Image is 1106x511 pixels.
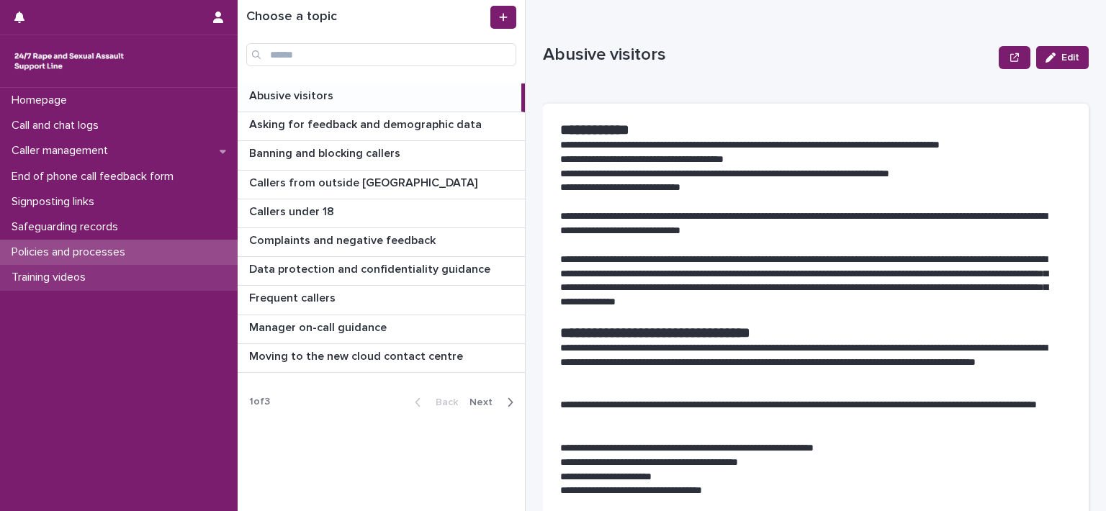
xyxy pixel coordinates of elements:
[6,195,106,209] p: Signposting links
[543,45,993,65] p: Abusive visitors
[238,112,525,141] a: Asking for feedback and demographic dataAsking for feedback and demographic data
[6,245,137,259] p: Policies and processes
[238,171,525,199] a: Callers from outside [GEOGRAPHIC_DATA]Callers from outside [GEOGRAPHIC_DATA]
[249,260,493,276] p: Data protection and confidentiality guidance
[238,344,525,373] a: Moving to the new cloud contact centreMoving to the new cloud contact centre
[12,47,127,76] img: rhQMoQhaT3yELyF149Cw
[238,315,525,344] a: Manager on-call guidanceManager on-call guidance
[238,228,525,257] a: Complaints and negative feedbackComplaints and negative feedback
[469,397,501,407] span: Next
[238,384,282,420] p: 1 of 3
[6,170,185,184] p: End of phone call feedback form
[249,231,439,248] p: Complaints and negative feedback
[238,141,525,170] a: Banning and blocking callersBanning and blocking callers
[249,115,485,132] p: Asking for feedback and demographic data
[238,199,525,228] a: Callers under 18Callers under 18
[238,83,525,112] a: Abusive visitorsAbusive visitors
[6,271,97,284] p: Training videos
[6,94,78,107] p: Homepage
[427,397,458,407] span: Back
[1061,53,1079,63] span: Edit
[6,220,130,234] p: Safeguarding records
[249,202,337,219] p: Callers under 18
[249,86,336,103] p: Abusive visitors
[1036,46,1089,69] button: Edit
[464,396,525,409] button: Next
[249,173,480,190] p: Callers from outside [GEOGRAPHIC_DATA]
[249,318,390,335] p: Manager on-call guidance
[246,9,487,25] h1: Choose a topic
[249,347,466,363] p: Moving to the new cloud contact centre
[249,289,338,305] p: Frequent callers
[6,144,120,158] p: Caller management
[6,119,110,132] p: Call and chat logs
[238,257,525,286] a: Data protection and confidentiality guidanceData protection and confidentiality guidance
[238,286,525,315] a: Frequent callersFrequent callers
[249,144,403,160] p: Banning and blocking callers
[403,396,464,409] button: Back
[246,43,516,66] input: Search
